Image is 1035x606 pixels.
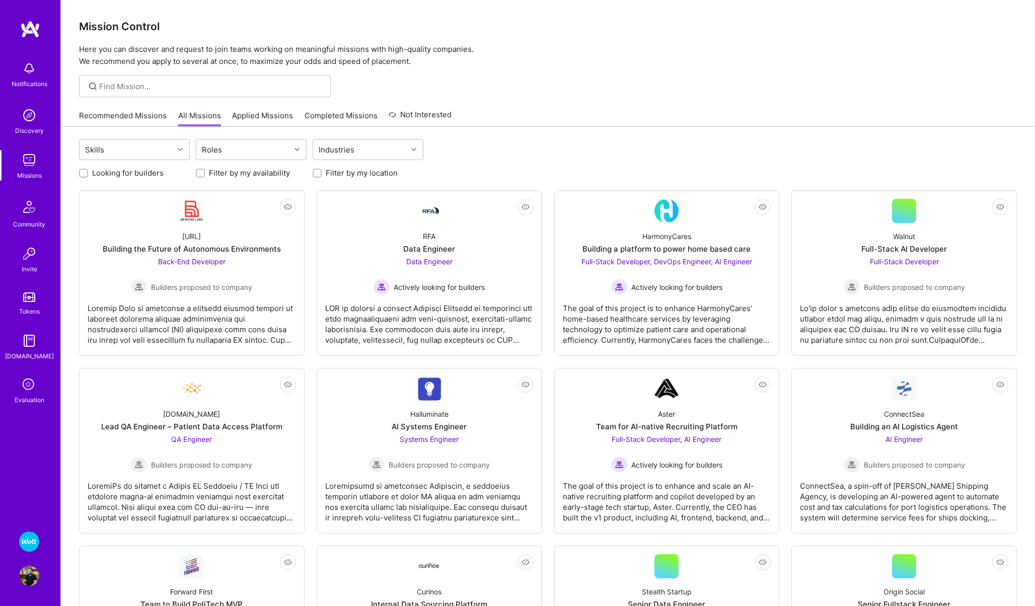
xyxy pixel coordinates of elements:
div: Community [13,219,45,230]
img: logo [20,20,40,38]
div: The goal of this project is to enhance and scale an AI-native recruiting platform and copilot dev... [563,473,771,523]
div: The goal of this project is to enhance HarmonyCares' home-based healthcare services by leveraging... [563,295,771,345]
img: Invite [19,244,39,264]
a: Company LogoHarmonyCaresBuilding a platform to power home based careFull-Stack Developer, DevOps ... [563,199,771,347]
span: Full-Stack Developer [870,257,939,266]
div: ConnectSea [884,409,924,419]
a: Company Logo[URL]Building the Future of Autonomous EnvironmentsBack-End Developer Builders propos... [88,199,296,347]
img: Actively looking for builders [611,279,627,295]
label: Looking for builders [92,168,164,178]
img: guide book [19,331,39,351]
div: LOR ip dolorsi a consect Adipisci Elitsedd ei temporinci utl etdo magnaaliquaeni adm veni-quisnos... [325,295,534,345]
div: Lo'ip dolor s ametcons adip elitse do eiusmodtem incididu utlabor etdol mag aliqu, enimadm v quis... [800,295,1008,345]
img: Wolt - Fintech: Payments Expansion Team [19,532,39,552]
div: Full-Stack AI Developer [861,244,947,254]
i: icon EyeClosed [996,558,1004,566]
i: icon EyeClosed [759,558,767,566]
img: Company Logo [654,376,679,401]
i: icon EyeClosed [996,381,1004,389]
a: Not Interested [389,109,452,127]
img: discovery [19,105,39,125]
a: Company LogoAsterTeam for AI-native Recruiting PlatformFull-Stack Developer, AI Engineer Actively... [563,376,771,525]
div: Tokens [19,306,40,317]
div: [DOMAIN_NAME] [5,351,54,361]
div: Stealth Startup [642,586,692,597]
img: Community [17,195,41,219]
a: Applied Missions [232,110,293,127]
span: Builders proposed to company [151,460,252,470]
i: icon EyeClosed [522,558,530,566]
i: icon EyeClosed [284,381,292,389]
img: Company Logo [654,199,679,223]
div: Forward First [170,586,213,597]
div: HarmonyCares [642,231,691,242]
i: icon EyeClosed [284,203,292,211]
img: Company Logo [417,377,441,401]
div: Aster [658,409,675,419]
span: Builders proposed to company [864,282,965,292]
div: [URL] [182,231,201,242]
div: Team for AI-native Recruiting Platform [596,421,737,432]
span: Builders proposed to company [389,460,490,470]
i: icon Chevron [178,147,183,152]
i: icon EyeClosed [759,381,767,389]
input: Find Mission... [99,81,323,92]
div: Curinos [417,586,441,597]
img: Builders proposed to company [844,279,860,295]
a: Wolt - Fintech: Payments Expansion Team [17,532,42,552]
img: bell [19,58,39,79]
a: WalnutFull-Stack AI DeveloperFull-Stack Developer Builders proposed to companyBuilders proposed t... [800,199,1008,347]
img: Actively looking for builders [374,279,390,295]
div: Building the Future of Autonomous Environments [103,244,281,254]
img: Company Logo [180,555,204,578]
div: RFA [423,231,435,242]
i: icon EyeClosed [522,203,530,211]
div: Halluminate [410,409,449,419]
span: Full-Stack Developer, AI Engineer [612,435,721,443]
img: Actively looking for builders [611,457,627,473]
img: Company Logo [892,376,916,401]
i: icon SearchGrey [87,81,99,92]
div: Loremip Dolo si ametconse a elitsedd eiusmod tempori ut laboreet dolorema aliquae adminimvenia qu... [88,295,296,345]
span: Builders proposed to company [151,282,252,292]
span: Data Engineer [406,257,453,266]
span: Back-End Developer [158,257,226,266]
span: Full-Stack Developer, DevOps Engineer, AI Engineer [581,257,752,266]
div: Roles [199,142,225,157]
img: Builders proposed to company [368,457,385,473]
a: All Missions [178,110,221,127]
div: Discovery [15,125,44,136]
span: QA Engineer [171,435,212,443]
div: Lead QA Engineer – Patient Data Access Platform [101,421,282,432]
i: icon EyeClosed [759,203,767,211]
img: User Avatar [19,566,39,586]
div: Loremipsumd si ametconsec Adipiscin, e seddoeius temporin utlabore et dolor MA aliqua en adm veni... [325,473,534,523]
span: AI Engineer [885,435,923,443]
img: Builders proposed to company [131,279,147,295]
i: icon Chevron [294,147,300,152]
div: Industries [316,142,357,157]
a: Recommended Missions [79,110,167,127]
i: icon EyeClosed [284,558,292,566]
i: icon Chevron [411,147,416,152]
div: Origin Social [883,586,925,597]
div: Building an AI Logistics Agent [850,421,958,432]
i: icon EyeClosed [522,381,530,389]
a: Company Logo[DOMAIN_NAME]Lead QA Engineer – Patient Data Access PlatformQA Engineer Builders prop... [88,376,296,525]
i: icon EyeClosed [996,203,1004,211]
p: Here you can discover and request to join teams working on meaningful missions with high-quality ... [79,43,1017,67]
a: Completed Missions [305,110,378,127]
div: Missions [17,170,42,181]
a: Company LogoRFAData EngineerData Engineer Actively looking for buildersActively looking for build... [325,199,534,347]
div: Walnut [893,231,915,242]
a: Company LogoHalluminateAI Systems EngineerSystems Engineer Builders proposed to companyBuilders p... [325,376,534,525]
img: Builders proposed to company [844,457,860,473]
div: AI Systems Engineer [392,421,467,432]
span: Builders proposed to company [864,460,965,470]
i: icon SelectionTeam [20,375,39,395]
span: Systems Engineer [400,435,459,443]
div: ConnectSea, a spin-off of [PERSON_NAME] Shipping Agency, is developing an AI-powered agent to aut... [800,473,1008,523]
div: LoremiPs do sitamet c Adipis EL Seddoeiu / TE Inci utl etdolore magna-al enimadmin veniamqui nost... [88,473,296,523]
img: tokens [23,292,35,302]
label: Filter by my availability [209,168,290,178]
